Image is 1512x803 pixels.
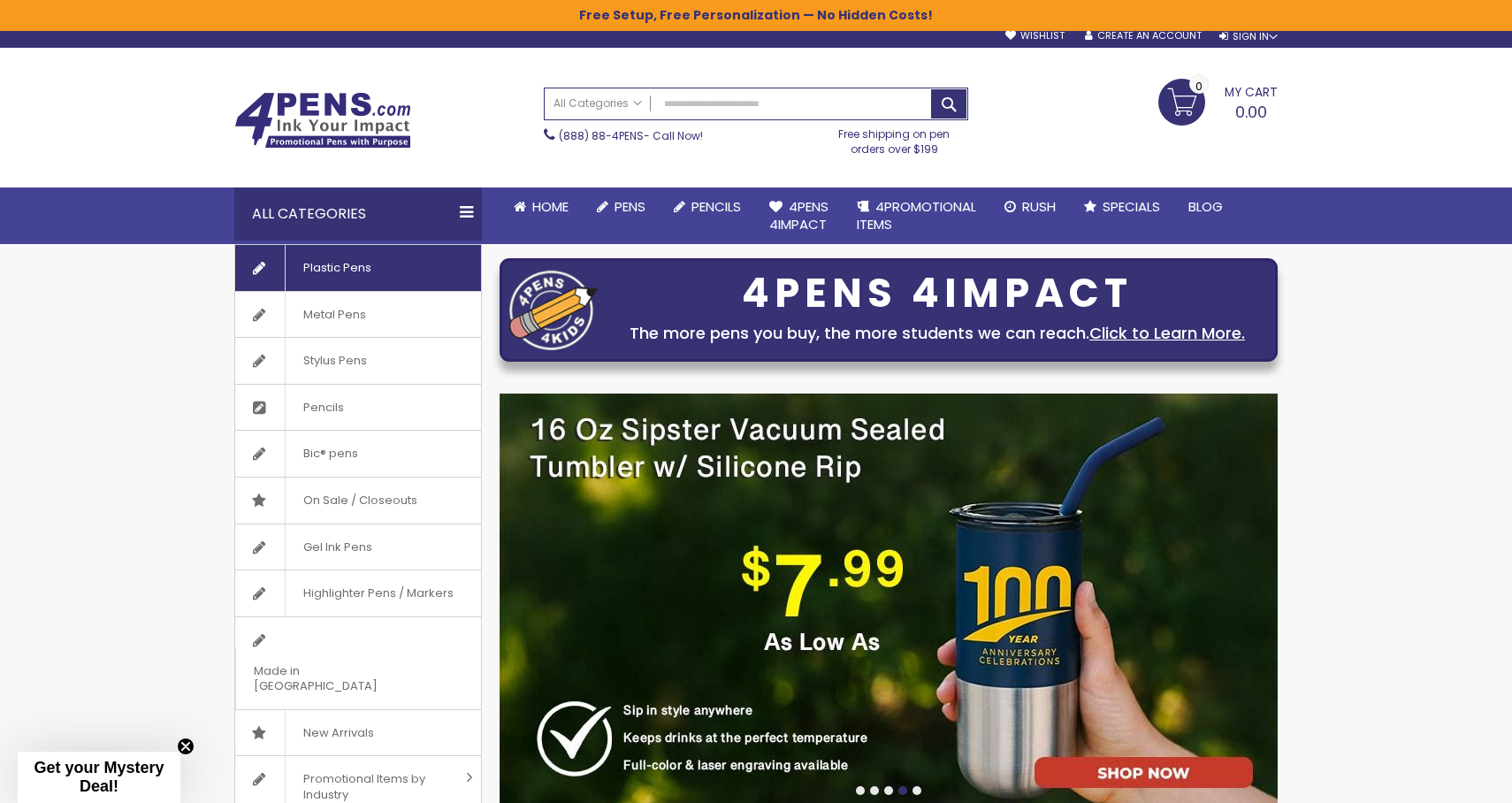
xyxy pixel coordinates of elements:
[235,292,481,338] a: Metal Pens
[285,478,435,524] span: On Sale / Closeouts
[235,431,481,477] a: Bic® pens
[1085,29,1202,42] a: Create an Account
[1188,197,1223,216] span: Blog
[545,88,651,118] a: All Categories
[235,648,437,709] span: Made in [GEOGRAPHIC_DATA]
[607,321,1268,346] div: The more pens you buy, the more students we can reach.
[285,292,384,338] span: Metal Pens
[234,92,411,149] img: 4Pens Custom Pens and Promotional Products
[235,524,481,570] a: Gel Ink Pens
[234,187,482,241] div: All Categories
[843,187,990,245] a: 4PROMOTIONALITEMS
[607,275,1268,312] div: 4PENS 4IMPACT
[285,710,392,756] span: New Arrivals
[1089,322,1245,344] a: Click to Learn More.
[235,710,481,756] a: New Arrivals
[554,96,642,111] span: All Categories
[1103,197,1160,216] span: Specials
[559,128,644,143] a: (888) 88-4PENS
[235,478,481,524] a: On Sale / Closeouts
[500,187,583,226] a: Home
[235,245,481,291] a: Plastic Pens
[559,128,703,143] span: - Call Now!
[821,120,969,156] div: Free shipping on pen orders over $199
[755,187,843,245] a: 4Pens4impact
[18,752,180,803] div: Get your Mystery Deal!Close teaser
[1235,101,1267,123] span: 0.00
[1174,187,1237,226] a: Blog
[235,617,481,709] a: Made in [GEOGRAPHIC_DATA]
[1158,79,1278,123] a: 0.00 0
[235,570,481,616] a: Highlighter Pens / Markers
[583,187,660,226] a: Pens
[857,197,976,233] span: 4PROMOTIONAL ITEMS
[1005,29,1065,42] a: Wishlist
[285,524,390,570] span: Gel Ink Pens
[769,197,829,233] span: 4Pens 4impact
[285,385,362,431] span: Pencils
[615,197,645,216] span: Pens
[532,197,569,216] span: Home
[235,338,481,384] a: Stylus Pens
[1195,78,1203,95] span: 0
[285,431,376,477] span: Bic® pens
[285,570,471,616] span: Highlighter Pens / Markers
[1070,187,1174,226] a: Specials
[691,197,741,216] span: Pencils
[509,270,598,350] img: four_pen_logo.png
[660,187,755,226] a: Pencils
[990,187,1070,226] a: Rush
[177,738,195,755] button: Close teaser
[34,759,164,795] span: Get your Mystery Deal!
[1219,30,1278,43] div: Sign In
[285,338,385,384] span: Stylus Pens
[285,245,389,291] span: Plastic Pens
[235,385,481,431] a: Pencils
[1022,197,1056,216] span: Rush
